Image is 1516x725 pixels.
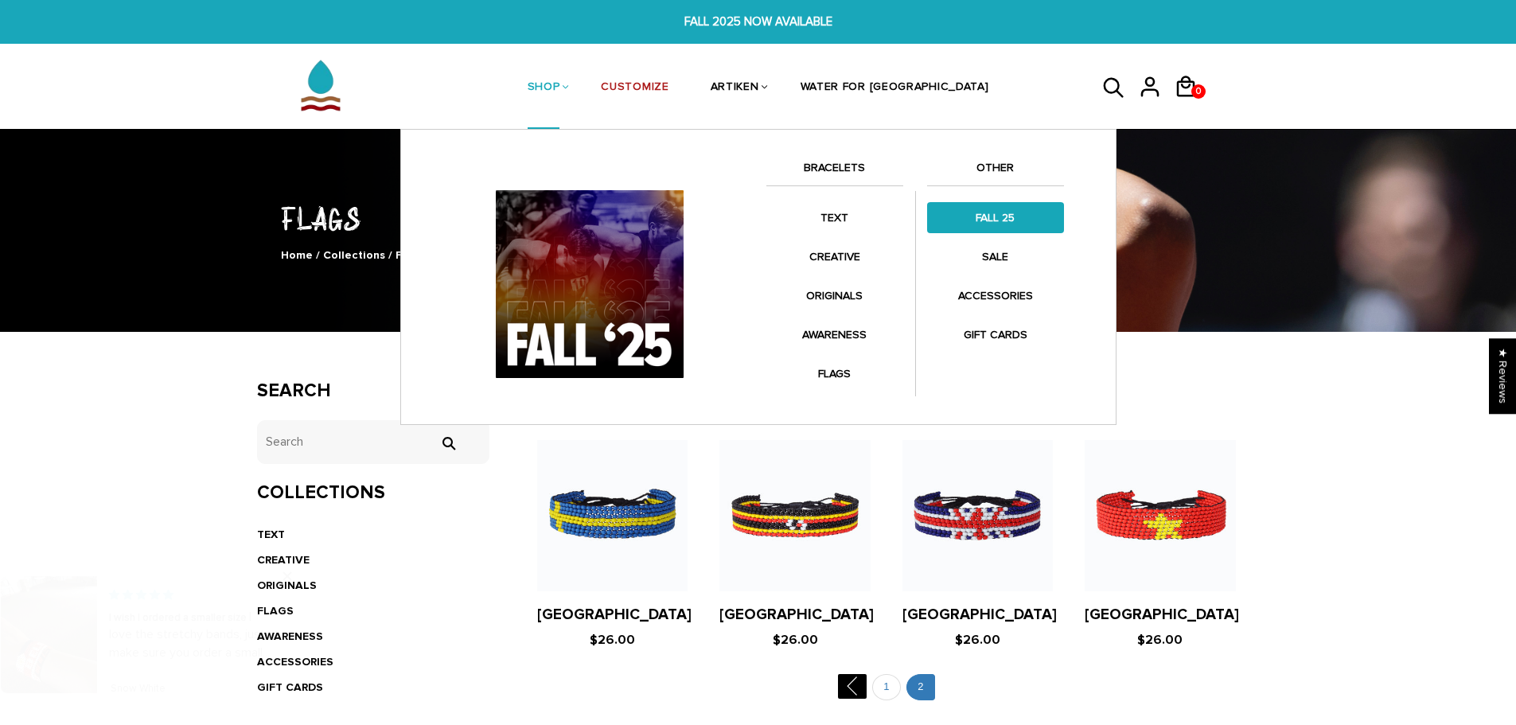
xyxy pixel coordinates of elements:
a: GIFT CARDS [257,680,323,694]
h3: Collections [257,481,490,505]
a: ARTIKEN [711,46,759,131]
a: [GEOGRAPHIC_DATA] [719,606,874,624]
a: 2 [906,674,935,700]
a: TEXT [257,528,285,541]
a: [GEOGRAPHIC_DATA] [902,606,1057,624]
a: [GEOGRAPHIC_DATA] [1085,606,1239,624]
span: $26.00 [773,632,818,648]
a: SALE [927,241,1064,272]
a: WATER FOR [GEOGRAPHIC_DATA] [801,46,989,131]
a: [GEOGRAPHIC_DATA] [537,606,692,624]
span: 0 [1192,80,1205,103]
a: TEXT [766,202,903,233]
span: $26.00 [1137,632,1183,648]
a: 0 [1174,103,1210,106]
a: CUSTOMIZE [601,46,668,131]
a: AWARENESS [257,630,323,643]
a: OTHER [927,158,1064,185]
h3: Search [257,380,490,403]
a: 1 [872,674,901,700]
a: ORIGINALS [766,280,903,311]
a: ACCESSORIES [927,280,1064,311]
a: Collections [323,248,385,262]
a: GIFT CARDS [927,319,1064,350]
a:  [838,674,867,699]
a: FLAGS [766,358,903,389]
input: Search [432,436,464,450]
span: FALL 2025 NOW AVAILABLE [465,13,1052,31]
a: ACCESSORIES [257,655,333,668]
span: $26.00 [955,632,1000,648]
input: Search [257,420,490,464]
a: AWARENESS [766,319,903,350]
span: / [388,248,392,262]
a: FALL 25 [927,202,1064,233]
div: Click to open Judge.me floating reviews tab [1489,338,1516,414]
span: Close popup widget [275,564,299,588]
a: BRACELETS [766,158,903,185]
a: SHOP [528,46,560,131]
span: FLAGS [396,248,432,262]
span: $26.00 [590,632,635,648]
a: CREATIVE [766,241,903,272]
a: Home [281,248,313,262]
h1: FLAGS [257,197,1260,239]
a: CREATIVE [257,553,310,567]
span: / [316,248,320,262]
